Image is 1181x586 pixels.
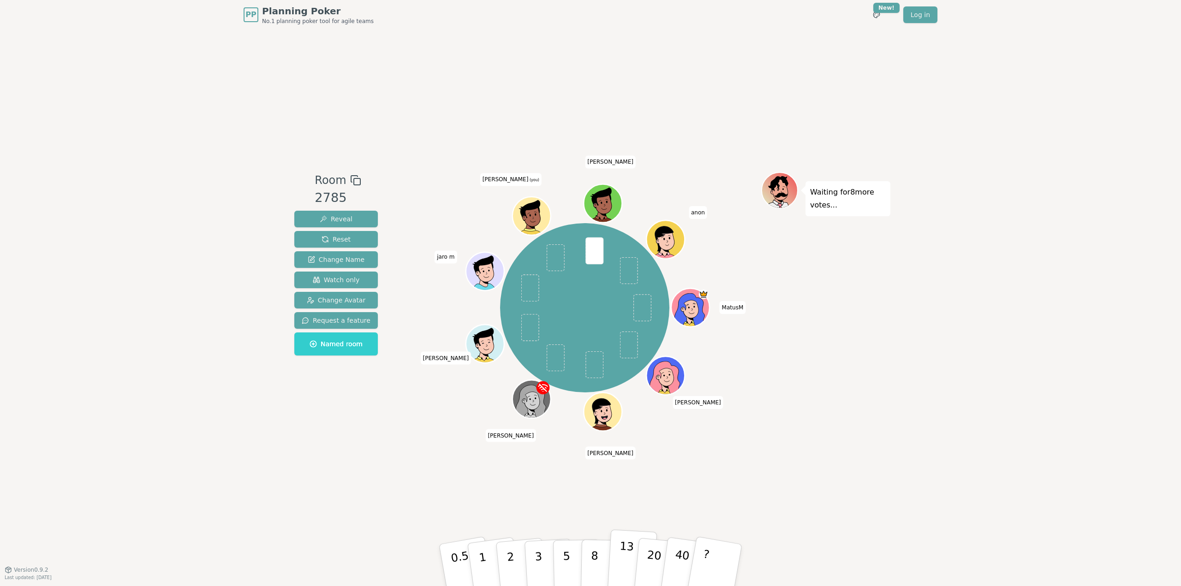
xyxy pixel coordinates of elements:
button: New! [868,6,885,23]
span: Room [315,172,346,189]
div: 2785 [315,189,361,207]
span: Last updated: [DATE] [5,575,52,580]
span: Reveal [320,214,352,224]
span: Version 0.9.2 [14,566,48,574]
span: Planning Poker [262,5,374,18]
button: Watch only [294,272,378,288]
span: Change Name [308,255,364,264]
button: Version0.9.2 [5,566,48,574]
span: Click to change your name [585,156,636,169]
button: Reveal [294,211,378,227]
span: Click to change your name [435,251,457,264]
button: Request a feature [294,312,378,329]
a: PPPlanning PokerNo.1 planning poker tool for agile teams [244,5,374,25]
span: (you) [528,178,539,183]
span: PP [245,9,256,20]
button: Named room [294,332,378,355]
span: Click to change your name [585,447,636,460]
span: Click to change your name [673,396,723,409]
a: Log in [903,6,937,23]
span: Click to change your name [720,301,746,314]
span: No.1 planning poker tool for agile teams [262,18,374,25]
span: Click to change your name [480,173,542,186]
span: MatusM is the host [699,290,709,299]
span: Click to change your name [421,352,471,365]
button: Reset [294,231,378,248]
span: Click to change your name [485,429,536,442]
button: Change Avatar [294,292,378,308]
div: New! [873,3,900,13]
p: Waiting for 8 more votes... [810,186,886,212]
span: Reset [322,235,351,244]
button: Click to change your avatar [514,198,550,234]
span: Request a feature [302,316,370,325]
span: Named room [310,339,363,349]
span: Click to change your name [689,206,707,219]
span: Change Avatar [307,296,366,305]
span: Watch only [313,275,360,284]
button: Change Name [294,251,378,268]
